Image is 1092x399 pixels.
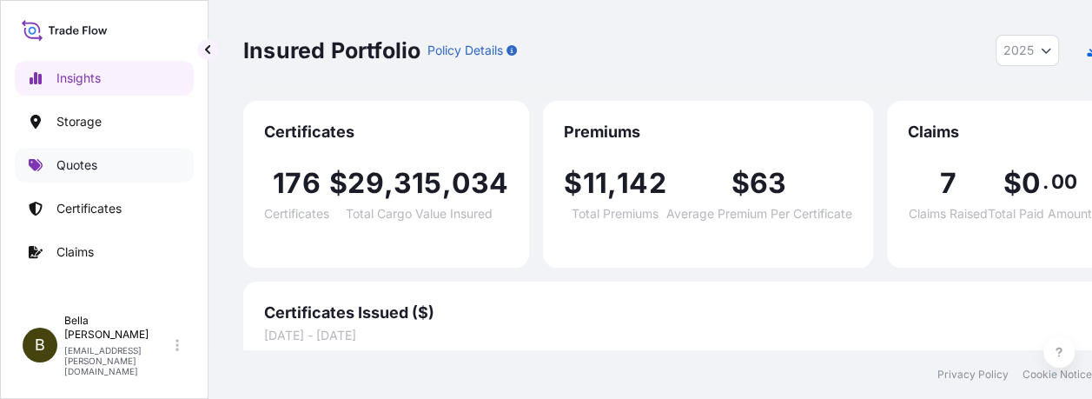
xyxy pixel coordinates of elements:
[329,170,347,197] span: $
[64,345,172,376] p: [EMAIL_ADDRESS][PERSON_NAME][DOMAIN_NAME]
[264,303,1092,323] span: Certificates Issued ($)
[56,156,97,174] p: Quotes
[1021,170,1040,197] span: 0
[908,122,1092,143] span: Claims
[452,170,509,197] span: 034
[607,170,617,197] span: ,
[908,208,987,220] span: Claims Raised
[1003,170,1021,197] span: $
[1023,368,1092,382] a: Cookie Notice
[384,170,394,197] span: ,
[1042,175,1049,189] span: .
[64,314,172,342] p: Bella [PERSON_NAME]
[15,191,194,226] a: Certificates
[988,208,1092,220] span: Total Paid Amount
[56,200,122,217] p: Certificates
[264,122,508,143] span: Certificates
[427,42,503,59] p: Policy Details
[572,208,659,220] span: Total Premiums
[264,327,1092,344] span: [DATE] - [DATE]
[347,170,383,197] span: 29
[1050,175,1076,189] span: 00
[56,70,101,87] p: Insights
[243,37,420,64] p: Insured Portfolio
[264,208,329,220] span: Certificates
[996,35,1059,66] button: Year Selector
[394,170,442,197] span: 315
[56,113,102,130] p: Storage
[15,148,194,183] a: Quotes
[15,104,194,139] a: Storage
[564,170,582,197] span: $
[564,122,851,143] span: Premiums
[56,243,94,261] p: Claims
[617,170,666,197] span: 142
[15,235,194,269] a: Claims
[731,170,750,197] span: $
[1003,42,1034,59] span: 2025
[273,170,321,197] span: 176
[346,208,493,220] span: Total Cargo Value Insured
[750,170,786,197] span: 63
[937,368,1009,382] a: Privacy Policy
[666,208,852,220] span: Average Premium Per Certificate
[35,336,45,354] span: B
[441,170,451,197] span: ,
[939,170,956,197] span: 7
[582,170,606,197] span: 11
[15,61,194,96] a: Insights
